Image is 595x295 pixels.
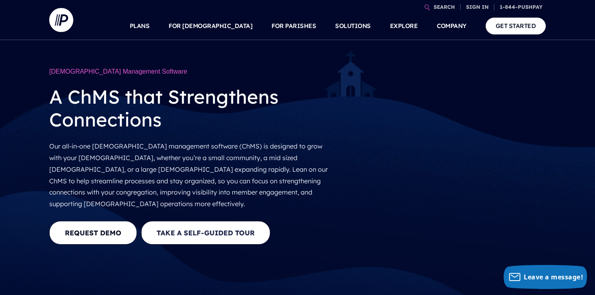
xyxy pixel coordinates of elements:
a: GET STARTED [486,18,546,34]
button: Leave a message! [504,265,587,289]
p: Our all-in-one [DEMOGRAPHIC_DATA] management software (ChMS) is designed to grow with your [DEMOG... [49,137,334,213]
a: FOR PARISHES [271,12,316,40]
a: REQUEST DEMO [49,221,137,245]
a: EXPLORE [390,12,418,40]
span: Leave a message! [524,273,583,281]
h1: [DEMOGRAPHIC_DATA] Management Software [49,64,334,79]
a: FOR [DEMOGRAPHIC_DATA] [169,12,252,40]
button: Take a Self-guided Tour [141,221,270,245]
h2: A ChMS that Strengthens Connections [49,79,334,137]
a: PLANS [130,12,150,40]
a: SOLUTIONS [335,12,371,40]
a: COMPANY [437,12,466,40]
